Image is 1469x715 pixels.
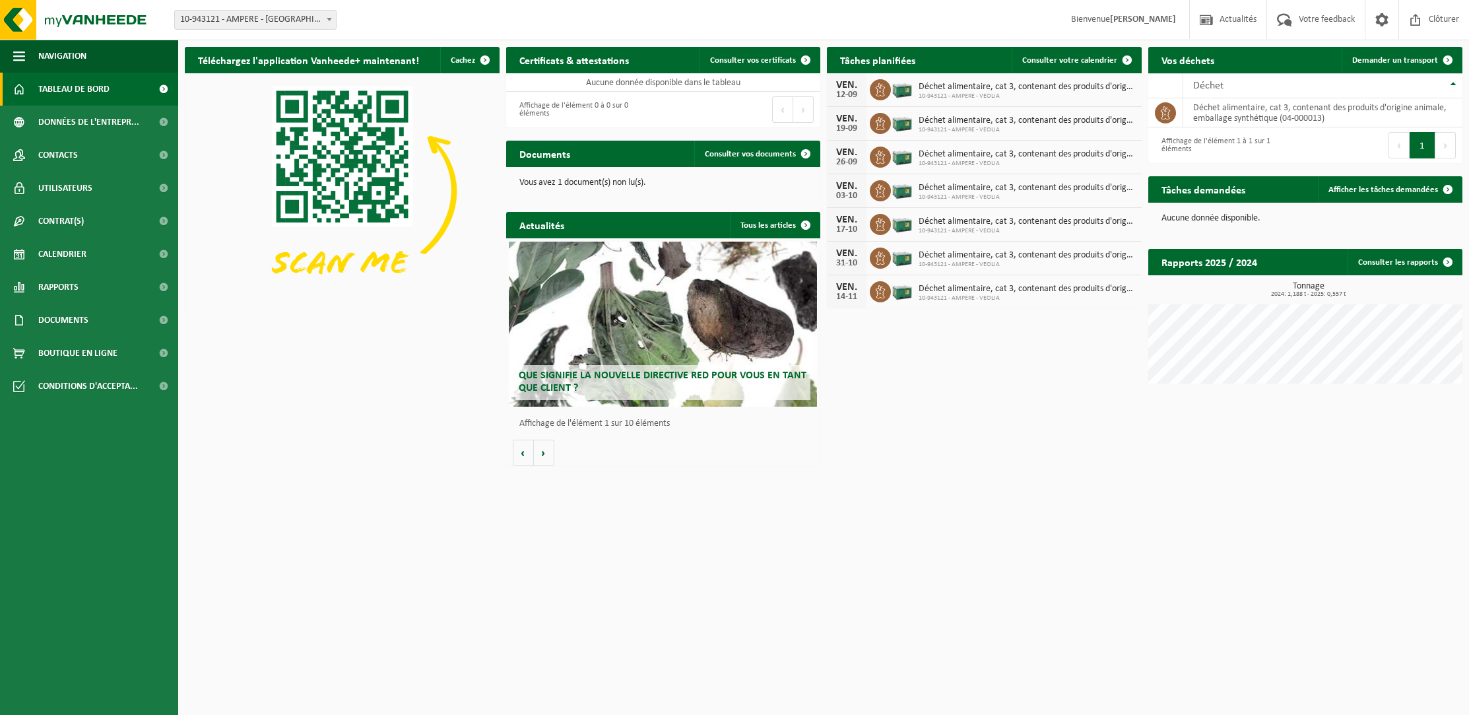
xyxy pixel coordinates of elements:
div: 17-10 [833,225,860,234]
div: VEN. [833,181,860,191]
a: Tous les articles [730,212,819,238]
a: Consulter votre calendrier [1012,47,1140,73]
h2: Vos déchets [1148,47,1227,73]
span: 10-943121 - AMPERE - VEOLIA [919,126,1135,134]
a: Consulter vos certificats [700,47,819,73]
button: Cachez [440,47,498,73]
button: Next [1435,132,1456,158]
span: 10-943121 - AMPERE - VEOLIA [919,261,1135,269]
h2: Actualités [506,212,577,238]
img: PB-LB-0680-HPE-GN-01 [891,178,913,201]
td: déchet alimentaire, cat 3, contenant des produits d'origine animale, emballage synthétique (04-00... [1183,98,1463,127]
img: PB-LB-0680-HPE-GN-01 [891,279,913,302]
span: Rapports [38,271,79,304]
button: Vorige [513,440,534,466]
h2: Tâches demandées [1148,176,1258,202]
h2: Documents [506,141,583,166]
span: 10-943121 - AMPERE - VEOLIA [919,160,1135,168]
span: Déchet alimentaire, cat 3, contenant des produits d'origine animale, emballage s... [919,149,1135,160]
h3: Tonnage [1155,282,1463,298]
span: Déchet alimentaire, cat 3, contenant des produits d'origine animale, emballage s... [919,82,1135,92]
span: Déchet alimentaire, cat 3, contenant des produits d'origine animale, emballage s... [919,183,1135,193]
span: Contrat(s) [38,205,84,238]
div: VEN. [833,114,860,124]
span: 10-943121 - AMPERE - VEOLIA [919,193,1135,201]
span: Consulter votre calendrier [1022,56,1117,65]
a: Consulter les rapports [1348,249,1461,275]
div: VEN. [833,215,860,225]
a: Consulter vos documents [694,141,819,167]
td: Aucune donnée disponible dans le tableau [506,73,821,92]
p: Vous avez 1 document(s) non lu(s). [519,178,808,187]
span: 2024: 1,188 t - 2025: 0,557 t [1155,291,1463,298]
img: PB-LB-0680-HPE-GN-01 [891,212,913,234]
img: PB-LB-0680-HPE-GN-01 [891,246,913,268]
span: Déchet alimentaire, cat 3, contenant des produits d'origine animale, emballage s... [919,250,1135,261]
p: Affichage de l'élément 1 sur 10 éléments [519,419,814,428]
button: 1 [1410,132,1435,158]
span: Données de l'entrepr... [38,106,139,139]
strong: [PERSON_NAME] [1110,15,1176,24]
div: VEN. [833,282,860,292]
div: 26-09 [833,158,860,167]
span: Cachez [451,56,475,65]
span: Utilisateurs [38,172,92,205]
span: Calendrier [38,238,86,271]
img: PB-LB-0680-HPE-GN-01 [891,77,913,100]
div: VEN. [833,248,860,259]
span: 10-943121 - AMPERE - VEOLIA [919,294,1135,302]
img: PB-LB-0680-HPE-GN-01 [891,145,913,167]
div: VEN. [833,80,860,90]
span: Que signifie la nouvelle directive RED pour vous en tant que client ? [519,370,806,393]
div: Affichage de l'élément 0 à 0 sur 0 éléments [513,95,657,124]
span: 10-943121 - AMPERE - VEOLIA [919,227,1135,235]
h2: Certificats & attestations [506,47,642,73]
a: Demander un transport [1342,47,1461,73]
span: Consulter vos documents [705,150,796,158]
span: Boutique en ligne [38,337,117,370]
div: VEN. [833,147,860,158]
div: Affichage de l'élément 1 à 1 sur 1 éléments [1155,131,1299,160]
a: Afficher les tâches demandées [1318,176,1461,203]
span: Consulter vos certificats [710,56,796,65]
span: Navigation [38,40,86,73]
span: Contacts [38,139,78,172]
span: 10-943121 - AMPERE - VEOLIA [919,92,1135,100]
img: Download de VHEPlus App [185,73,500,309]
span: Afficher les tâches demandées [1328,186,1438,194]
h2: Téléchargez l'application Vanheede+ maintenant! [185,47,432,73]
button: Previous [772,96,793,123]
button: Volgende [534,440,554,466]
button: Next [793,96,814,123]
span: Déchet alimentaire, cat 3, contenant des produits d'origine animale, emballage s... [919,284,1135,294]
span: Tableau de bord [38,73,110,106]
div: 03-10 [833,191,860,201]
h2: Tâches planifiées [827,47,929,73]
span: Déchet alimentaire, cat 3, contenant des produits d'origine animale, emballage s... [919,217,1135,227]
span: Demander un transport [1352,56,1438,65]
img: PB-LB-0680-HPE-GN-01 [891,111,913,133]
span: Déchet alimentaire, cat 3, contenant des produits d'origine animale, emballage s... [919,116,1135,126]
span: Documents [38,304,88,337]
span: Déchet [1193,81,1224,91]
div: 14-11 [833,292,860,302]
span: 10-943121 - AMPERE - VEOLIA - RUITZ [175,11,336,29]
p: Aucune donnée disponible. [1161,214,1450,223]
span: Conditions d'accepta... [38,370,138,403]
h2: Rapports 2025 / 2024 [1148,249,1270,275]
div: 12-09 [833,90,860,100]
button: Previous [1388,132,1410,158]
div: 19-09 [833,124,860,133]
div: 31-10 [833,259,860,268]
a: Que signifie la nouvelle directive RED pour vous en tant que client ? [509,242,817,407]
span: 10-943121 - AMPERE - VEOLIA - RUITZ [174,10,337,30]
